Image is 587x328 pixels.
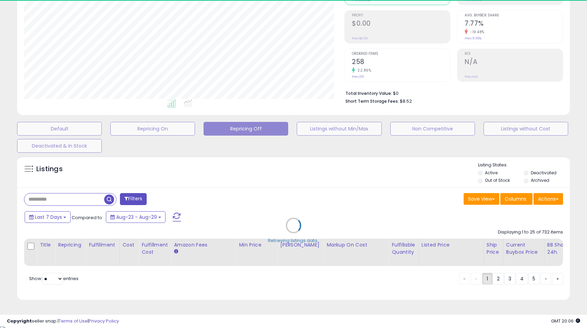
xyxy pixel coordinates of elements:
button: Repricing On [110,122,195,136]
span: Ordered Items [352,52,450,56]
strong: Copyright [7,318,32,324]
h2: $0.00 [352,20,450,29]
span: 2025-09-6 20:06 GMT [551,318,580,324]
button: Repricing Off [204,122,288,136]
h2: 258 [352,58,450,67]
span: Profit [352,14,450,17]
div: seller snap | | [7,318,119,325]
button: Listings without Min/Max [297,122,381,136]
a: Terms of Use [59,318,88,324]
h2: 7.77% [465,20,563,29]
span: $8.52 [400,98,412,104]
b: Short Term Storage Fees: [345,98,399,104]
small: Prev: 210 [352,75,364,79]
small: 22.86% [355,68,371,73]
small: Prev: 9.65% [465,36,481,40]
button: Non Competitive [390,122,475,136]
small: -19.48% [468,29,485,35]
small: Prev: $0.00 [352,36,368,40]
button: Deactivated & In Stock [17,139,102,153]
li: $0 [345,89,558,97]
a: Privacy Policy [89,318,119,324]
div: Retrieving listings data.. [268,237,319,243]
span: ROI [465,52,563,56]
h2: N/A [465,58,563,67]
button: Default [17,122,102,136]
b: Total Inventory Value: [345,90,392,96]
button: Listings without Cost [484,122,568,136]
small: Prev: N/A [465,75,478,79]
span: Avg. Buybox Share [465,14,563,17]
